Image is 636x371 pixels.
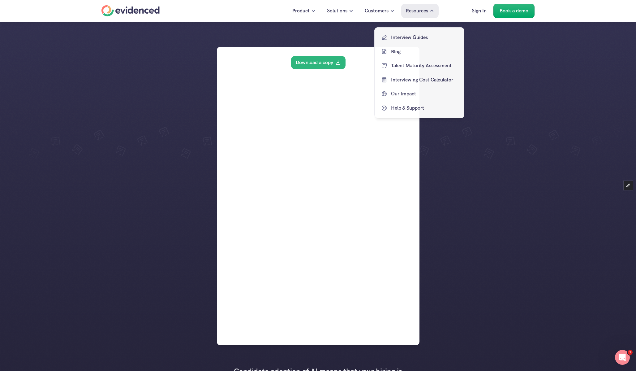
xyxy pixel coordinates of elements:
[391,33,458,41] p: Interview Guides
[445,7,460,15] p: Pricing
[391,76,458,84] p: Interviewing Cost Calculator
[379,60,460,71] a: Talent Maturity Assessment
[391,104,458,112] p: Help & Support
[406,7,428,15] p: Resources
[500,7,528,15] p: Book a demo
[391,90,458,98] p: Our Impact
[391,47,458,55] p: Blog
[365,7,389,15] p: Customers
[327,7,347,15] p: Solutions
[624,181,633,190] button: Edit Framer Content
[441,4,465,18] a: Pricing
[379,74,460,85] a: Interviewing Cost Calculator
[493,4,535,18] a: Book a demo
[472,7,487,15] p: Sign In
[379,103,460,114] a: Help & Support
[467,4,491,18] a: Sign In
[101,5,160,16] a: Home
[292,7,310,15] p: Product
[379,88,460,99] a: Our Impact
[391,62,458,70] p: Talent Maturity Assessment
[628,350,633,355] span: 1
[291,56,345,69] a: Download a copy
[379,32,460,43] a: Interview Guides
[379,46,460,57] a: Blog
[615,350,630,365] iframe: Intercom live chat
